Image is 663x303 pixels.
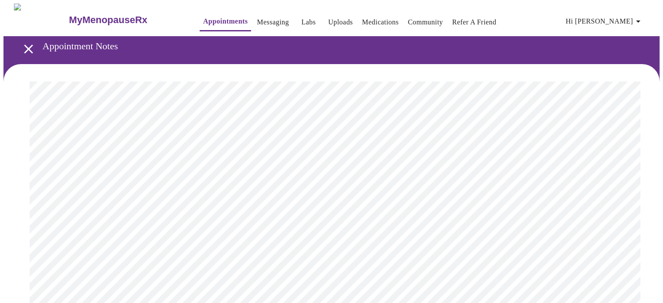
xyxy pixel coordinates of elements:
[295,14,323,31] button: Labs
[562,13,647,30] button: Hi [PERSON_NAME]
[43,41,615,52] h3: Appointment Notes
[449,14,500,31] button: Refer a Friend
[405,14,447,31] button: Community
[16,36,41,62] button: open drawer
[408,16,443,28] a: Community
[257,16,289,28] a: Messaging
[362,16,398,28] a: Medications
[200,13,251,31] button: Appointments
[301,16,316,28] a: Labs
[68,5,182,35] a: MyMenopauseRx
[203,15,248,27] a: Appointments
[253,14,292,31] button: Messaging
[328,16,353,28] a: Uploads
[452,16,496,28] a: Refer a Friend
[14,3,68,36] img: MyMenopauseRx Logo
[566,15,643,27] span: Hi [PERSON_NAME]
[325,14,357,31] button: Uploads
[69,14,147,26] h3: MyMenopauseRx
[358,14,402,31] button: Medications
